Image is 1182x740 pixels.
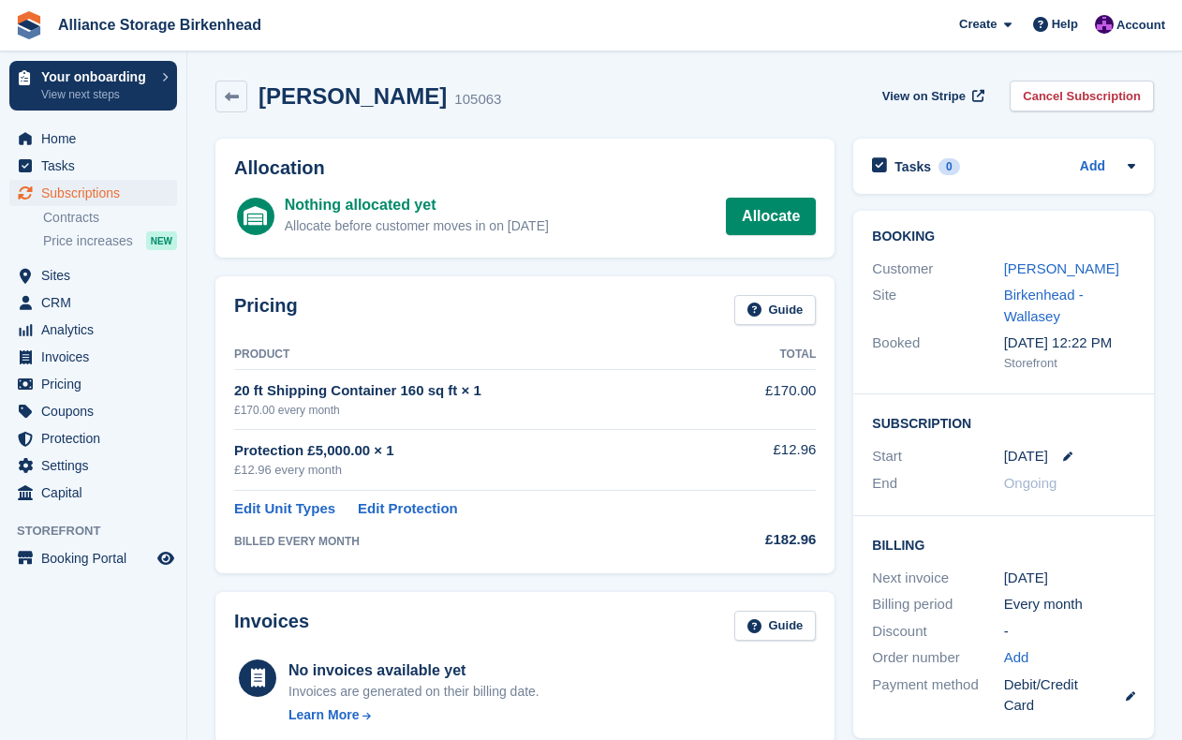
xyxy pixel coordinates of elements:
[1004,621,1135,643] div: -
[1116,16,1165,35] span: Account
[259,83,447,109] h2: [PERSON_NAME]
[9,425,177,451] a: menu
[872,413,1135,432] h2: Subscription
[41,371,154,397] span: Pricing
[9,153,177,179] a: menu
[938,158,960,175] div: 0
[734,611,817,642] a: Guide
[1004,446,1048,467] time: 2025-09-06 00:00:00 UTC
[234,461,717,480] div: £12.96 every month
[234,380,717,402] div: 20 ft Shipping Container 160 sq ft × 1
[872,594,1003,615] div: Billing period
[959,15,997,34] span: Create
[9,180,177,206] a: menu
[234,340,717,370] th: Product
[288,659,539,682] div: No invoices available yet
[734,295,817,326] a: Guide
[872,259,1003,280] div: Customer
[146,231,177,250] div: NEW
[234,295,298,326] h2: Pricing
[15,11,43,39] img: stora-icon-8386f47178a22dfd0bd8f6a31ec36ba5ce8667c1dd55bd0f319d3a0aa187defe.svg
[1004,333,1135,354] div: [DATE] 12:22 PM
[358,498,458,520] a: Edit Protection
[9,126,177,152] a: menu
[1004,475,1057,491] span: Ongoing
[9,545,177,571] a: menu
[41,480,154,506] span: Capital
[155,547,177,570] a: Preview store
[872,647,1003,669] div: Order number
[9,452,177,479] a: menu
[43,232,133,250] span: Price increases
[41,452,154,479] span: Settings
[234,533,717,550] div: BILLED EVERY MONTH
[9,289,177,316] a: menu
[872,229,1135,244] h2: Booking
[234,440,717,462] div: Protection £5,000.00 × 1
[1010,81,1154,111] a: Cancel Subscription
[9,262,177,289] a: menu
[9,317,177,343] a: menu
[872,621,1003,643] div: Discount
[872,473,1003,495] div: End
[9,344,177,370] a: menu
[43,209,177,227] a: Contracts
[717,370,816,429] td: £170.00
[1052,15,1078,34] span: Help
[1080,156,1105,178] a: Add
[9,371,177,397] a: menu
[41,153,154,179] span: Tasks
[43,230,177,251] a: Price increases NEW
[288,705,359,725] div: Learn More
[41,180,154,206] span: Subscriptions
[41,545,154,571] span: Booking Portal
[41,289,154,316] span: CRM
[9,61,177,111] a: Your onboarding View next steps
[882,87,966,106] span: View on Stripe
[41,262,154,289] span: Sites
[41,86,153,103] p: View next steps
[717,429,816,490] td: £12.96
[285,194,549,216] div: Nothing allocated yet
[41,425,154,451] span: Protection
[41,126,154,152] span: Home
[875,81,988,111] a: View on Stripe
[41,70,153,83] p: Your onboarding
[1004,287,1084,324] a: Birkenhead - Wallasey
[726,198,816,235] a: Allocate
[41,398,154,424] span: Coupons
[1004,674,1135,717] div: Debit/Credit Card
[872,568,1003,589] div: Next invoice
[234,402,717,419] div: £170.00 every month
[41,344,154,370] span: Invoices
[288,705,539,725] a: Learn More
[17,522,186,540] span: Storefront
[234,498,335,520] a: Edit Unit Types
[872,333,1003,372] div: Booked
[872,674,1003,717] div: Payment method
[288,682,539,702] div: Invoices are generated on their billing date.
[894,158,931,175] h2: Tasks
[9,480,177,506] a: menu
[717,340,816,370] th: Total
[454,89,501,111] div: 105063
[872,285,1003,327] div: Site
[1004,260,1119,276] a: [PERSON_NAME]
[41,317,154,343] span: Analytics
[1004,354,1135,373] div: Storefront
[1095,15,1114,34] img: Romilly Norton
[872,446,1003,467] div: Start
[285,216,549,236] div: Allocate before customer moves in on [DATE]
[872,535,1135,554] h2: Billing
[51,9,269,40] a: Alliance Storage Birkenhead
[1004,568,1135,589] div: [DATE]
[234,611,309,642] h2: Invoices
[1004,647,1029,669] a: Add
[1004,594,1135,615] div: Every month
[9,398,177,424] a: menu
[234,157,816,179] h2: Allocation
[717,529,816,551] div: £182.96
